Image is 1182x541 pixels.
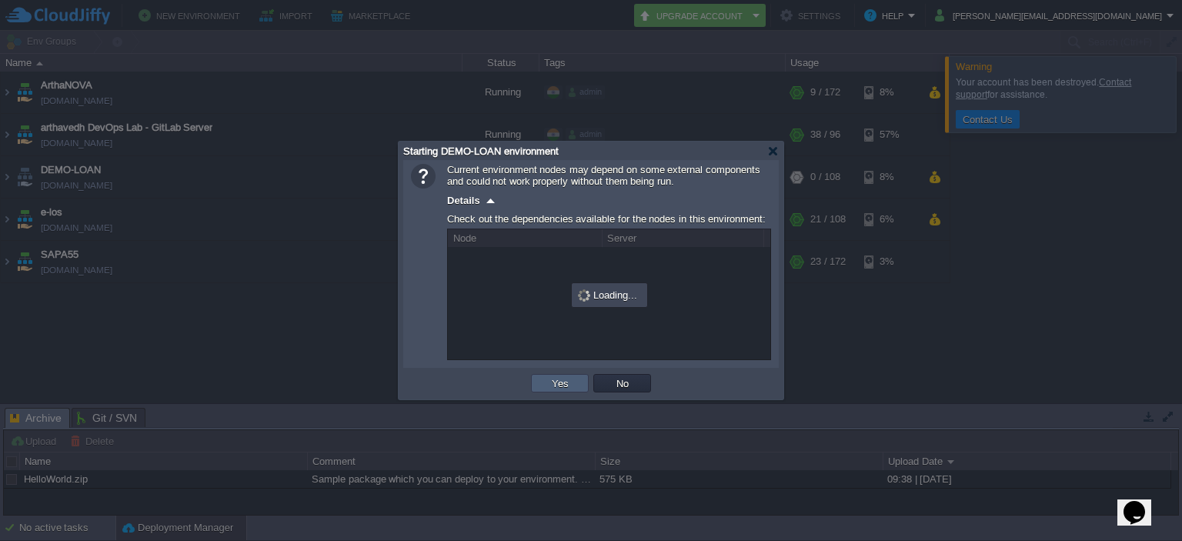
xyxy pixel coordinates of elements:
div: Loading... [573,285,646,306]
button: No [612,376,633,390]
iframe: chat widget [1117,479,1167,526]
div: Check out the dependencies available for the nodes in this environment: [447,209,771,229]
span: Details [447,195,480,206]
span: Starting DEMO-LOAN environment [403,145,559,157]
span: Current environment nodes may depend on some external components and could not work properly with... [447,164,760,187]
button: Yes [547,376,573,390]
